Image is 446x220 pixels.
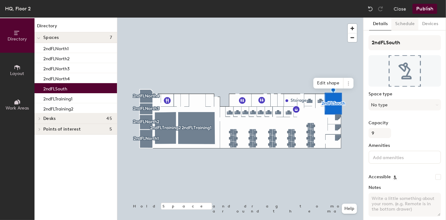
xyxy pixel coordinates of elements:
button: Close [394,4,406,14]
span: Edit shape [313,78,343,89]
img: The space named 2ndFLSouth [369,55,441,87]
span: 45 [106,116,112,121]
img: Undo [367,6,374,12]
p: 2ndFLNorth2 [43,54,70,62]
span: Desks [43,116,56,121]
div: HQ, Floor 2 [5,5,31,13]
span: Spaces [43,35,59,40]
span: Work Areas [6,105,29,111]
button: Devices [418,18,442,30]
label: Capacity [369,121,441,126]
button: No type [369,99,441,110]
button: Help [342,204,357,214]
p: 2ndFLNorth1 [43,44,69,51]
p: 2ndFLSouth [43,84,67,92]
span: 5 [109,127,112,132]
label: Accessible [369,174,391,180]
input: Add amenities [372,153,428,161]
label: Notes [369,185,441,190]
span: Layout [10,71,24,76]
label: Space type [369,92,441,97]
span: Directory [8,36,27,42]
p: 2ndFLTraining1 [43,94,72,102]
label: Amenities [369,143,441,148]
button: Details [369,18,391,30]
h1: Directory [35,23,117,32]
button: Publish [412,4,437,14]
button: Schedule [391,18,418,30]
p: 2ndFLNorth3 [43,64,70,72]
img: Redo [377,6,384,12]
p: 2ndFLNorth4 [43,74,70,82]
span: Points of interest [43,127,81,132]
p: 2ndFLTraining2 [43,105,73,112]
span: 7 [110,35,112,40]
